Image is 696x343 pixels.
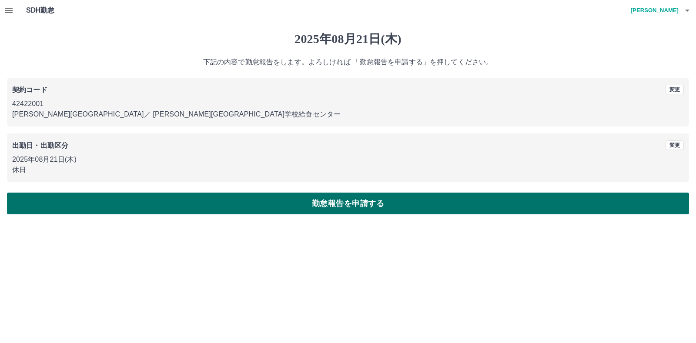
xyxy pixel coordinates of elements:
[12,86,47,93] b: 契約コード
[12,142,68,149] b: 出勤日・出勤区分
[7,32,689,47] h1: 2025年08月21日(木)
[666,140,684,150] button: 変更
[7,193,689,214] button: 勤怠報告を申請する
[12,99,684,109] p: 42422001
[666,85,684,94] button: 変更
[12,109,684,120] p: [PERSON_NAME][GEOGRAPHIC_DATA] ／ [PERSON_NAME][GEOGRAPHIC_DATA]学校給食センター
[12,154,684,165] p: 2025年08月21日(木)
[12,165,684,175] p: 休日
[7,57,689,67] p: 下記の内容で勤怠報告をします。よろしければ 「勤怠報告を申請する」を押してください。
